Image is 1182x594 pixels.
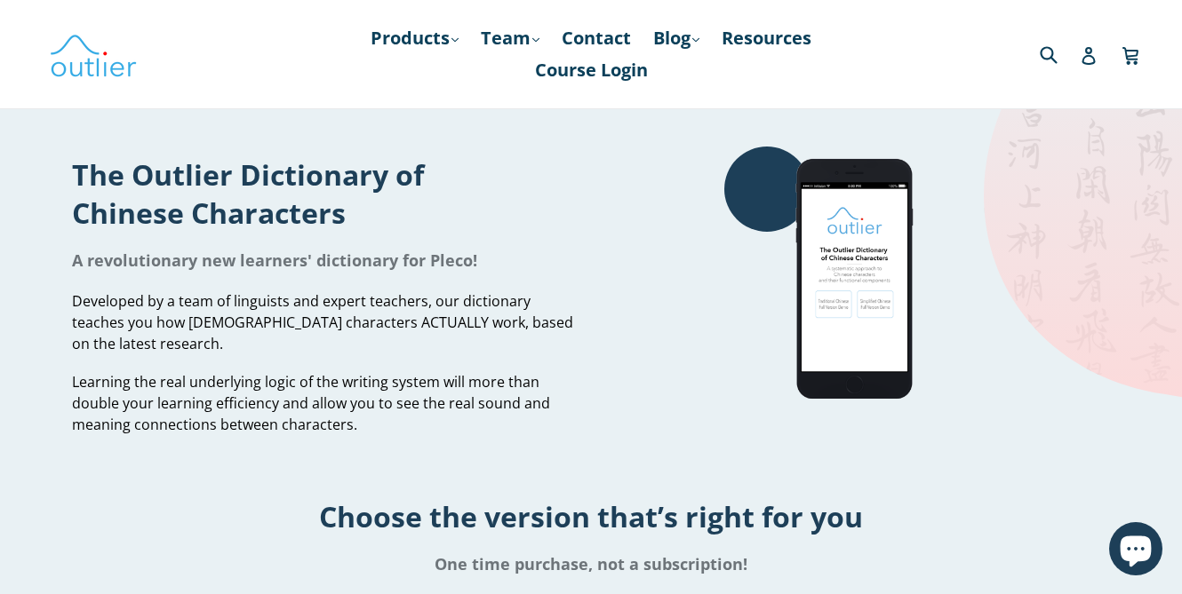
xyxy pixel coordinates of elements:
a: Blog [644,22,708,54]
a: Resources [713,22,820,54]
a: Products [362,22,467,54]
img: Outlier Linguistics [49,28,138,80]
span: Learning the real underlying logic of the writing system will more than double your learning effi... [72,372,550,434]
a: Contact [553,22,640,54]
h1: The Outlier Dictionary of Chinese Characters [72,155,578,232]
a: Team [472,22,548,54]
a: Course Login [526,54,657,86]
span: Developed by a team of linguists and expert teachers, our dictionary teaches you how [DEMOGRAPHIC... [72,291,573,353]
inbox-online-store-chat: Shopify online store chat [1104,522,1168,580]
input: Search [1035,36,1084,72]
h1: A revolutionary new learners' dictionary for Pleco! [72,249,578,271]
